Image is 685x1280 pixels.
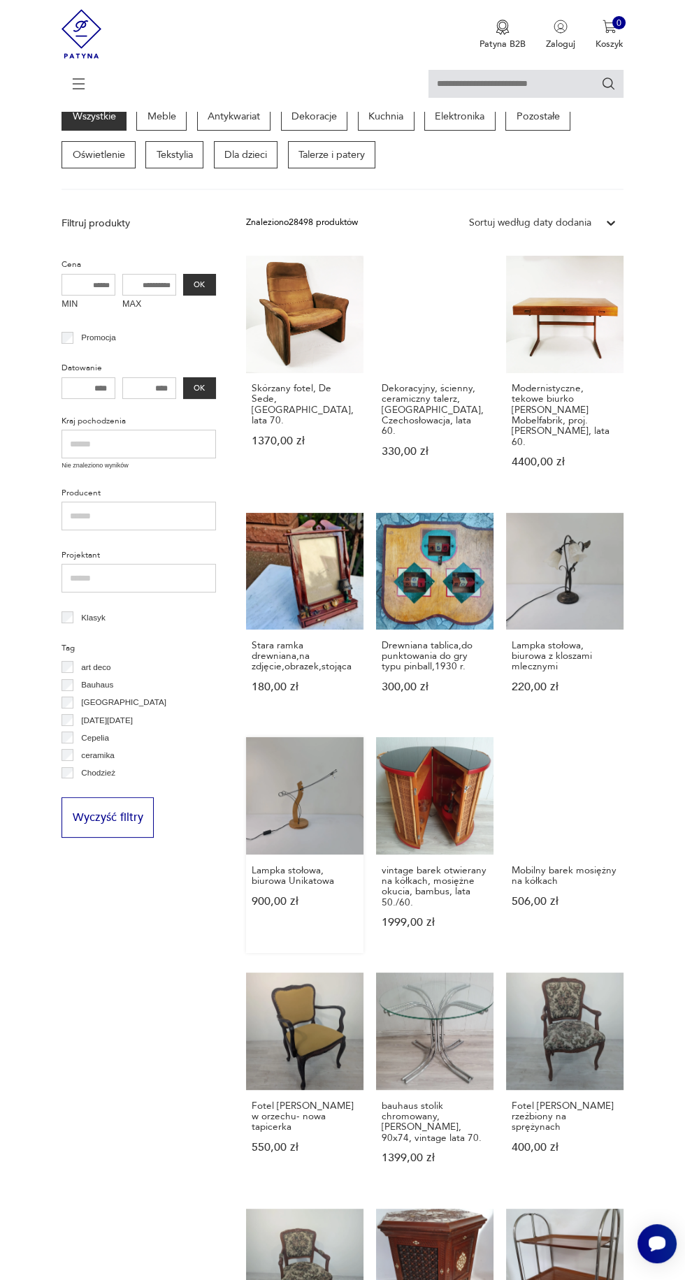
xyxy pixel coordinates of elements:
a: Ikona medaluPatyna B2B [480,20,526,50]
p: Cena [62,258,216,272]
a: Lampka stołowa, biurowa z kloszami mlecznymiLampka stołowa, biurowa z kloszami mlecznymi220,00 zł [506,513,623,718]
p: Ćmielów [81,783,113,797]
a: Dekoracje [281,103,348,131]
h3: Stara ramka drewniana,na zdjęcie,obrazek,stojąca [252,640,358,672]
p: Nie znaleziono wyników [62,461,216,471]
a: vintage barek otwierany na kółkach, mosiężne okucia, bambus, lata 50./60.vintage barek otwierany ... [376,737,493,952]
p: Projektant [62,548,216,562]
p: Cepelia [81,731,109,745]
h3: Drewniana tablica,do punktowania do gry typu pinball,1930 r. [382,640,488,672]
h3: Fotel [PERSON_NAME] w orzechu- nowa tapicerka [252,1100,358,1133]
p: [GEOGRAPHIC_DATA] [81,695,166,709]
p: Filtruj produkty [62,217,216,231]
p: 220,00 zł [512,682,618,692]
a: Wszystkie [62,103,127,131]
p: 900,00 zł [252,896,358,907]
a: Modernistyczne, tekowe biurko Gorg Petersens Mobelfabrik, proj. Gorg Petersen, Dania, lata 60.Mod... [506,256,623,493]
img: Ikonka użytkownika [554,20,568,34]
p: 4400,00 zł [512,457,618,467]
a: bauhaus stolik chromowany, dymione szkło, 90x74, vintage lata 70.bauhaus stolik chromowany, [PERS... [376,973,493,1188]
a: Fotel Ludwikowski rzeźbiony na sprężynachFotel [PERSON_NAME] rzeźbiony na sprężynach400,00 zł [506,973,623,1188]
div: Sortuj według daty dodania [469,216,591,230]
a: Antykwariat [197,103,271,131]
p: Patyna B2B [480,38,526,50]
a: Dla dzieci [214,141,278,169]
div: 0 [612,16,626,30]
button: Patyna B2B [480,20,526,50]
iframe: Smartsupp widget button [637,1224,677,1263]
p: 300,00 zł [382,682,488,692]
p: [DATE][DATE] [81,713,133,727]
label: MIN [62,296,115,315]
p: Tag [62,641,216,655]
img: Ikona koszyka [603,20,616,34]
h3: Modernistyczne, tekowe biurko [PERSON_NAME] Mobelfabrik, proj. [PERSON_NAME], lata 60. [512,383,618,447]
p: 180,00 zł [252,682,358,692]
p: art deco [81,660,110,674]
h3: Mobilny barek mosiężny na kółkach [512,865,618,887]
a: Stara ramka drewniana,na zdjęcie,obrazek,stojącaStara ramka drewniana,na zdjęcie,obrazek,stojąca1... [246,513,363,718]
h3: Lampka stołowa, biurowa z kloszami mlecznymi [512,640,618,672]
button: OK [183,377,216,400]
label: MAX [122,296,176,315]
h3: Dekoracyjny, ścienny, ceramiczny talerz, [GEOGRAPHIC_DATA], Czechosłowacja, lata 60. [382,383,488,436]
p: Datowanie [62,361,216,375]
button: OK [183,274,216,296]
p: ceramika [81,748,114,762]
p: 550,00 zł [252,1142,358,1153]
p: 1999,00 zł [382,917,488,928]
p: Chodzież [81,766,115,780]
h3: Lampka stołowa, biurowa Unikatowa [252,865,358,887]
p: 506,00 zł [512,896,618,907]
p: 330,00 zł [382,446,488,457]
a: Drewniana tablica,do punktowania do gry typu pinball,1930 r.Drewniana tablica,do punktowania do g... [376,513,493,718]
a: Fotel Ludwikowski w orzechu- nowa tapicerkaFotel [PERSON_NAME] w orzechu- nowa tapicerka550,00 zł [246,973,363,1188]
a: Pozostałe [505,103,570,131]
button: Wyczyść filtry [62,797,154,838]
p: Promocja [81,330,115,344]
div: Znaleziono 28498 produktów [246,216,358,230]
a: Mobilny barek mosiężny na kółkachMobilny barek mosiężny na kółkach506,00 zł [506,737,623,952]
p: 1399,00 zł [382,1153,488,1163]
p: Producent [62,486,216,500]
p: Zaloguj [546,38,575,50]
h3: bauhaus stolik chromowany, [PERSON_NAME], 90x74, vintage lata 70. [382,1100,488,1143]
p: Klasyk [81,611,105,625]
p: Bauhaus [81,678,113,692]
h3: vintage barek otwierany na kółkach, mosiężne okucia, bambus, lata 50./60. [382,865,488,908]
a: Skórzany fotel, De Sede, Szwajcaria, lata 70.Skórzany fotel, De Sede, [GEOGRAPHIC_DATA], lata 70.... [246,256,363,493]
a: Dekoracyjny, ścienny, ceramiczny talerz, Kravsko, Czechosłowacja, lata 60.Dekoracyjny, ścienny, c... [376,256,493,493]
button: Zaloguj [546,20,575,50]
a: Talerze i patery [288,141,376,169]
a: Tekstylia [145,141,203,169]
a: Oświetlenie [62,141,136,169]
a: Meble [136,103,187,131]
a: Elektronika [424,103,496,131]
p: 1370,00 zł [252,436,358,446]
a: Lampka stołowa, biurowa UnikatowaLampka stołowa, biurowa Unikatowa900,00 zł [246,737,363,952]
button: 0Koszyk [596,20,623,50]
h3: Fotel [PERSON_NAME] rzeźbiony na sprężynach [512,1100,618,1133]
p: Kraj pochodzenia [62,414,216,428]
p: Koszyk [596,38,623,50]
a: Kuchnia [358,103,414,131]
img: Ikona medalu [496,20,510,35]
button: Szukaj [601,76,616,92]
p: 400,00 zł [512,1142,618,1153]
h3: Skórzany fotel, De Sede, [GEOGRAPHIC_DATA], lata 70. [252,383,358,426]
